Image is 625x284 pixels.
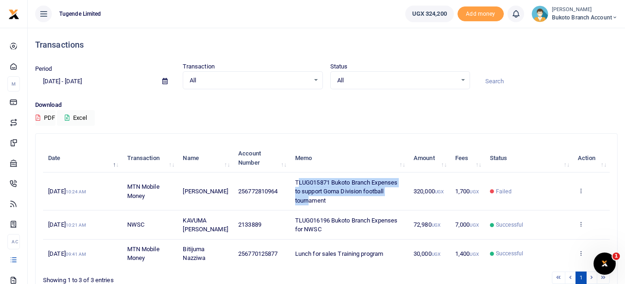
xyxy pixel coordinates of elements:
[496,187,512,196] span: Failed
[594,253,616,275] iframe: Intercom live chat
[35,100,618,110] p: Download
[432,252,440,257] small: UGX
[414,188,444,195] span: 320,000
[127,183,160,199] span: MTN Mobile Money
[183,188,228,195] span: [PERSON_NAME]
[178,144,233,173] th: Name: activate to sort column ascending
[532,6,618,22] a: profile-user [PERSON_NAME] Bukoto Branch account
[330,62,348,71] label: Status
[7,234,20,249] li: Ac
[35,64,52,74] label: Period
[295,250,383,257] span: Lunch for sales Training program
[405,6,454,22] a: UGX 324,200
[458,10,504,17] a: Add money
[613,253,620,260] span: 1
[414,250,440,257] span: 30,000
[7,76,20,92] li: M
[183,246,205,262] span: Bitijuma Nazziwa
[48,250,86,257] span: [DATE]
[8,9,19,20] img: logo-small
[183,62,215,71] label: Transaction
[412,9,447,19] span: UGX 324,200
[190,76,309,85] span: All
[295,179,397,204] span: TLUG015871 Bukoto Branch Expenses to support Goma Division football tournament
[183,217,228,233] span: KAVUMA [PERSON_NAME]
[127,221,144,228] span: NWSC
[455,250,479,257] span: 1,400
[238,188,278,195] span: 256772810964
[233,144,290,173] th: Account Number: activate to sort column ascending
[573,144,610,173] th: Action: activate to sort column ascending
[450,144,485,173] th: Fees: activate to sort column ascending
[57,110,95,126] button: Excel
[402,6,458,22] li: Wallet ballance
[408,144,450,173] th: Amount: activate to sort column ascending
[56,10,105,18] span: Tugende Limited
[35,110,56,126] button: PDF
[470,222,478,228] small: UGX
[552,6,618,14] small: [PERSON_NAME]
[532,6,548,22] img: profile-user
[414,221,440,228] span: 72,980
[122,144,178,173] th: Transaction: activate to sort column ascending
[48,221,86,228] span: [DATE]
[127,246,160,262] span: MTN Mobile Money
[66,252,87,257] small: 09:41 AM
[552,13,618,22] span: Bukoto Branch account
[238,250,278,257] span: 256770125877
[35,40,618,50] h4: Transactions
[48,188,86,195] span: [DATE]
[35,74,155,89] input: select period
[458,6,504,22] li: Toup your wallet
[455,221,479,228] span: 7,000
[496,221,523,229] span: Successful
[238,221,261,228] span: 2133889
[66,222,87,228] small: 10:21 AM
[470,189,478,194] small: UGX
[290,144,408,173] th: Memo: activate to sort column ascending
[8,10,19,17] a: logo-small logo-large logo-large
[575,272,587,284] a: 1
[496,249,523,258] span: Successful
[470,252,478,257] small: UGX
[435,189,444,194] small: UGX
[66,189,87,194] small: 10:24 AM
[477,74,618,89] input: Search
[458,6,504,22] span: Add money
[337,76,457,85] span: All
[455,188,479,195] span: 1,700
[432,222,440,228] small: UGX
[295,217,397,233] span: TLUG016196 Bukoto Branch Expenses for NWSC
[485,144,573,173] th: Status: activate to sort column ascending
[43,144,122,173] th: Date: activate to sort column descending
